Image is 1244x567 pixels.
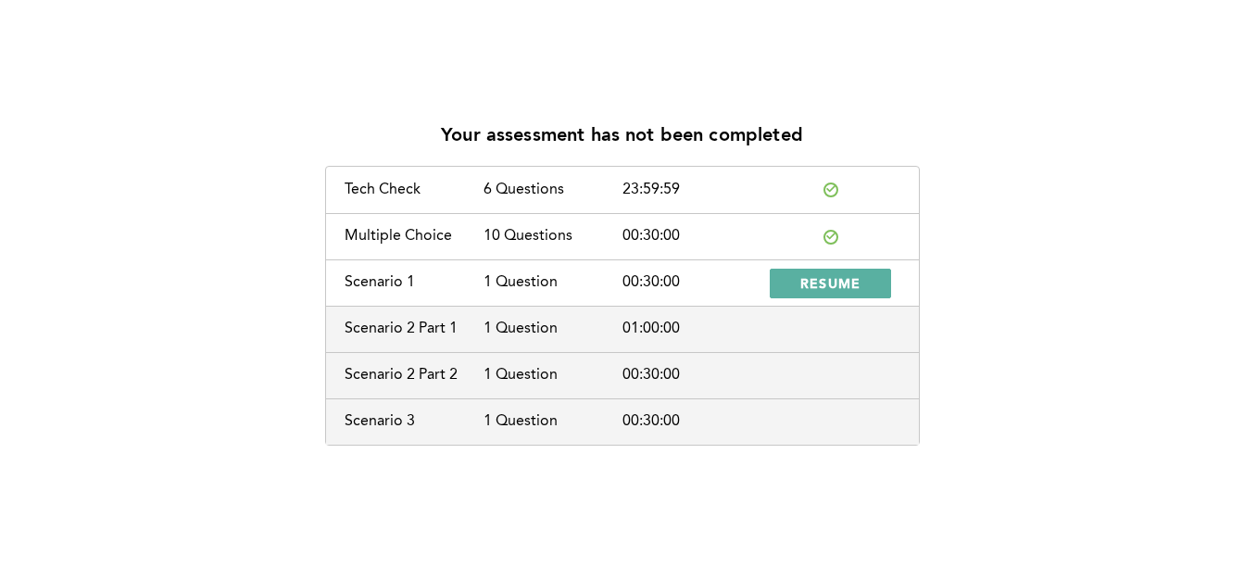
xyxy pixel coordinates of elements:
[345,321,484,337] div: Scenario 2 Part 1
[345,413,484,430] div: Scenario 3
[622,367,761,384] div: 00:30:00
[345,228,484,245] div: Multiple Choice
[622,274,761,291] div: 00:30:00
[622,182,761,198] div: 23:59:59
[345,182,484,198] div: Tech Check
[770,269,892,298] button: RESUME
[622,413,761,430] div: 00:30:00
[484,321,622,337] div: 1 Question
[484,274,622,291] div: 1 Question
[345,274,484,291] div: Scenario 1
[484,413,622,430] div: 1 Question
[800,274,861,292] span: RESUME
[345,367,484,384] div: Scenario 2 Part 2
[484,228,622,245] div: 10 Questions
[622,321,761,337] div: 01:00:00
[622,228,761,245] div: 00:30:00
[441,126,803,147] p: Your assessment has not been completed
[484,182,622,198] div: 6 Questions
[484,367,622,384] div: 1 Question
